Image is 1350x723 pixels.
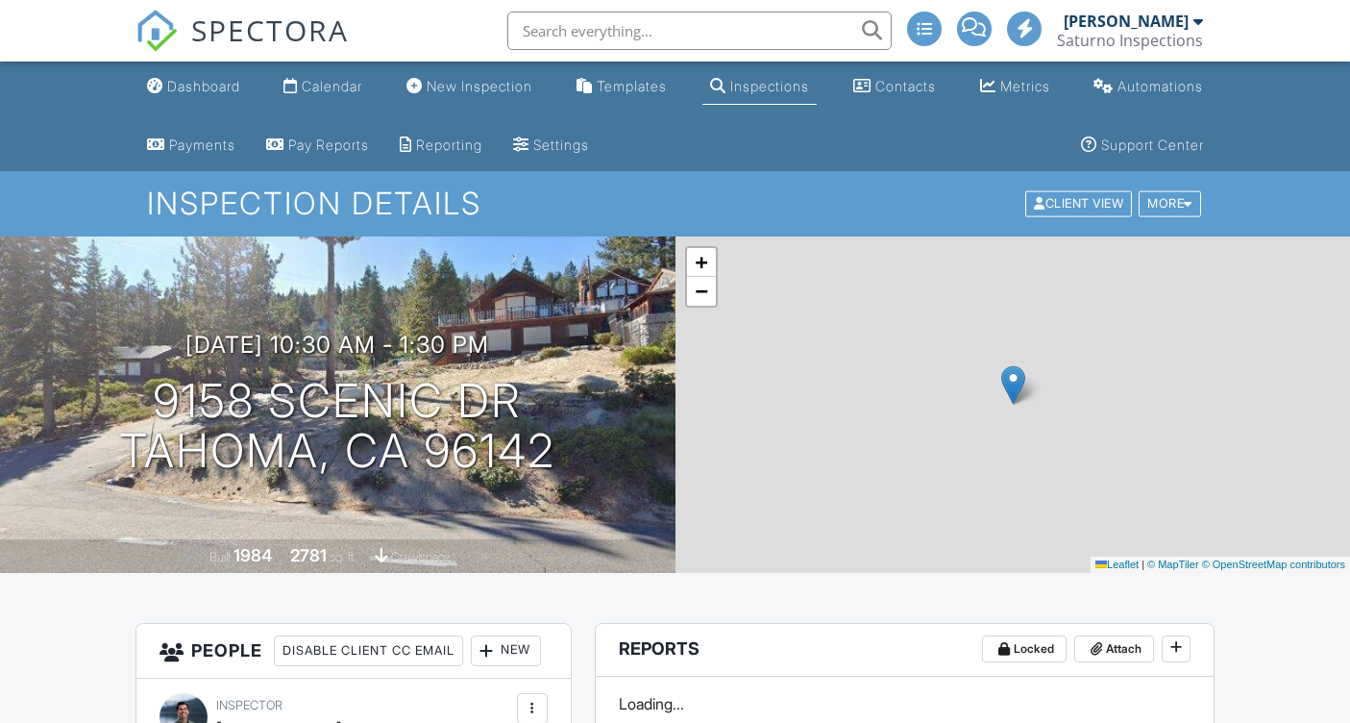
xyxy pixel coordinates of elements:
h3: [DATE] 10:30 am - 1:30 pm [185,332,489,358]
div: Inspections [730,78,809,94]
div: Disable Client CC Email [274,636,463,666]
div: Saturno Inspections [1057,31,1203,50]
div: Payments [169,137,235,153]
a: Zoom in [687,248,716,277]
a: Calendar [276,69,370,105]
span: Inspector [216,698,282,712]
div: 1984 [233,545,272,565]
a: Inspections [702,69,817,105]
a: Metrics [972,69,1058,105]
div: Calendar [302,78,362,94]
span: | [1141,559,1144,570]
img: The Best Home Inspection Software - Spectora [135,10,178,52]
a: © OpenStreetMap contributors [1202,559,1345,570]
div: Dashboard [167,78,240,94]
h3: People [136,624,571,679]
h1: 9158 Scenic Dr Tahoma, CA 96142 [119,376,555,478]
input: Search everything... [507,12,892,50]
div: 2781 [290,545,327,565]
a: Payments [139,128,243,163]
div: New [471,636,541,666]
div: Templates [597,78,667,94]
div: Metrics [1000,78,1050,94]
div: Support Center [1101,137,1204,153]
a: Automations (Advanced) [1086,69,1211,105]
span: Built [209,550,231,564]
div: Client View [1025,191,1132,217]
a: SPECTORA [135,26,349,66]
span: SPECTORA [191,10,349,50]
div: Contacts [875,78,936,94]
a: Pay Reports [258,128,377,163]
a: Support Center [1073,128,1212,163]
span: − [695,279,707,303]
span: crawlspace [391,550,451,564]
a: Contacts [846,69,944,105]
a: Templates [569,69,675,105]
a: Client View [1023,195,1137,210]
div: Automations [1117,78,1203,94]
img: Marker [1001,365,1025,405]
span: sq. ft. [330,550,356,564]
a: New Inspection [399,69,540,105]
a: Zoom out [687,277,716,306]
a: Leaflet [1095,559,1139,570]
div: More [1139,191,1201,217]
div: Reporting [416,137,482,153]
div: Settings [533,137,589,153]
div: [PERSON_NAME] [1064,12,1189,31]
a: © MapTiler [1147,559,1199,570]
a: Settings [505,128,597,163]
h1: Inspection Details [147,187,1202,220]
div: New Inspection [427,78,532,94]
div: Pay Reports [288,137,369,153]
a: Dashboard [139,69,248,105]
a: Reporting [392,128,490,163]
span: + [695,250,707,274]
